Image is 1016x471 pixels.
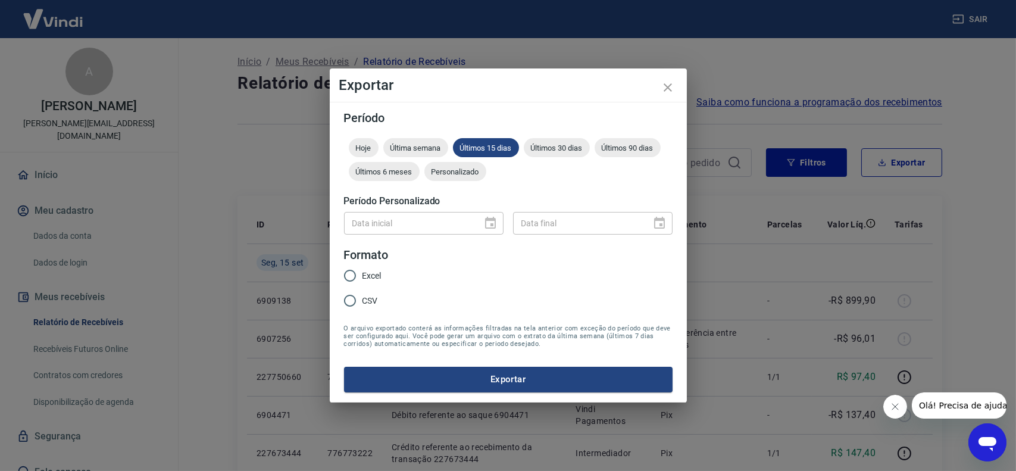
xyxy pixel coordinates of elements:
h4: Exportar [339,78,677,92]
h5: Período [344,112,673,124]
div: Última semana [383,138,448,157]
span: Excel [362,270,382,282]
div: Últimos 6 meses [349,162,420,181]
span: Personalizado [424,167,486,176]
div: Últimos 15 dias [453,138,519,157]
span: Últimos 90 dias [595,144,661,152]
h5: Período Personalizado [344,195,673,207]
button: Exportar [344,367,673,392]
button: close [654,73,682,102]
iframe: Botão para abrir a janela de mensagens [968,423,1006,461]
input: DD/MM/YYYY [513,212,643,234]
input: DD/MM/YYYY [344,212,474,234]
span: Última semana [383,144,448,152]
span: Últimos 6 meses [349,167,420,176]
iframe: Fechar mensagem [883,395,907,419]
span: Últimos 30 dias [524,144,590,152]
div: Personalizado [424,162,486,181]
span: O arquivo exportado conterá as informações filtradas na tela anterior com exceção do período que ... [344,325,673,348]
span: Olá! Precisa de ajuda? [7,8,100,18]
iframe: Mensagem da empresa [912,392,1006,419]
div: Últimos 30 dias [524,138,590,157]
span: CSV [362,295,378,307]
span: Últimos 15 dias [453,144,519,152]
div: Últimos 90 dias [595,138,661,157]
div: Hoje [349,138,379,157]
legend: Formato [344,247,389,264]
span: Hoje [349,144,379,152]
